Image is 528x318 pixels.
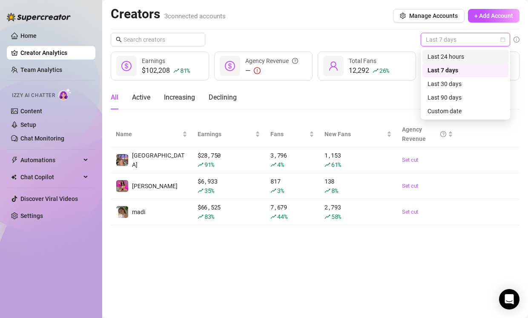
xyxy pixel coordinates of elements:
[204,212,214,221] span: 83 %
[277,160,284,169] span: 4 %
[11,174,17,180] img: Chat Copilot
[422,63,508,77] div: Last 7 days
[331,212,341,221] span: 58 %
[324,177,392,195] div: 138
[225,61,235,71] span: dollar-circle
[58,88,72,100] img: AI Chatter
[198,188,204,194] span: rise
[500,37,505,42] span: calendar
[319,121,397,147] th: New Fans
[474,12,513,19] span: + Add Account
[254,67,261,74] span: exclamation-circle
[373,68,379,74] span: rise
[422,91,508,104] div: Last 90 days
[400,13,406,19] span: setting
[428,52,503,61] div: Last 24 hours
[121,61,132,71] span: dollar-circle
[402,156,453,164] a: Set cut
[164,92,195,103] div: Increasing
[116,154,128,166] img: Brooklyn
[270,162,276,168] span: rise
[270,214,276,220] span: rise
[20,170,81,184] span: Chat Copilot
[116,129,181,139] span: Name
[116,37,122,43] span: search
[198,203,260,221] div: $ 66,525
[331,160,341,169] span: 61 %
[132,209,145,215] span: madi
[198,129,253,139] span: Earnings
[409,12,458,19] span: Manage Accounts
[426,33,505,46] span: Last 7 days
[402,208,453,216] a: Set cut
[349,66,389,76] div: 12,292
[132,152,184,168] span: [GEOGRAPHIC_DATA]
[164,12,226,20] span: 3 connected accounts
[20,46,89,60] a: Creator Analytics
[111,6,226,22] h2: Creators
[20,66,62,73] a: Team Analytics
[422,104,508,118] div: Custom date
[132,183,178,189] span: [PERSON_NAME]
[116,180,128,192] img: liz
[324,203,392,221] div: 2,793
[132,92,150,103] div: Active
[20,135,64,142] a: Chat Monitoring
[440,125,446,143] span: question-circle
[245,56,298,66] div: Agency Revenue
[111,121,192,147] th: Name
[245,66,298,76] div: —
[270,151,314,169] div: 3,796
[20,212,43,219] a: Settings
[11,157,18,163] span: thunderbolt
[428,93,503,102] div: Last 90 days
[328,61,339,71] span: user
[422,50,508,63] div: Last 24 hours
[402,125,446,143] div: Agency Revenue
[402,182,453,190] a: Set cut
[331,186,338,195] span: 8 %
[393,9,465,23] button: Manage Accounts
[123,35,193,44] input: Search creators
[349,57,376,64] span: Total Fans
[277,212,287,221] span: 44 %
[198,151,260,169] div: $ 28,750
[428,79,503,89] div: Last 30 days
[111,92,118,103] div: All
[468,9,519,23] button: + Add Account
[277,186,284,195] span: 3 %
[209,92,237,103] div: Declining
[173,68,179,74] span: rise
[192,121,265,147] th: Earnings
[324,214,330,220] span: rise
[198,177,260,195] div: $ 6,933
[204,160,214,169] span: 91 %
[20,108,42,115] a: Content
[379,66,389,74] span: 26 %
[292,56,298,66] span: question-circle
[12,92,55,100] span: Izzy AI Chatter
[142,66,190,76] div: $102,208
[270,129,307,139] span: Fans
[20,121,36,128] a: Setup
[422,77,508,91] div: Last 30 days
[270,188,276,194] span: rise
[270,177,314,195] div: 817
[116,206,128,218] img: madi
[180,66,190,74] span: 81 %
[204,186,214,195] span: 35 %
[428,66,503,75] div: Last 7 days
[20,153,81,167] span: Automations
[20,32,37,39] a: Home
[265,121,319,147] th: Fans
[142,57,165,64] span: Earnings
[20,195,78,202] a: Discover Viral Videos
[270,203,314,221] div: 7,679
[7,13,71,21] img: logo-BBDzfeDw.svg
[324,188,330,194] span: rise
[514,37,519,43] span: info-circle
[499,289,519,309] div: Open Intercom Messenger
[198,162,204,168] span: rise
[324,151,392,169] div: 1,153
[428,106,503,116] div: Custom date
